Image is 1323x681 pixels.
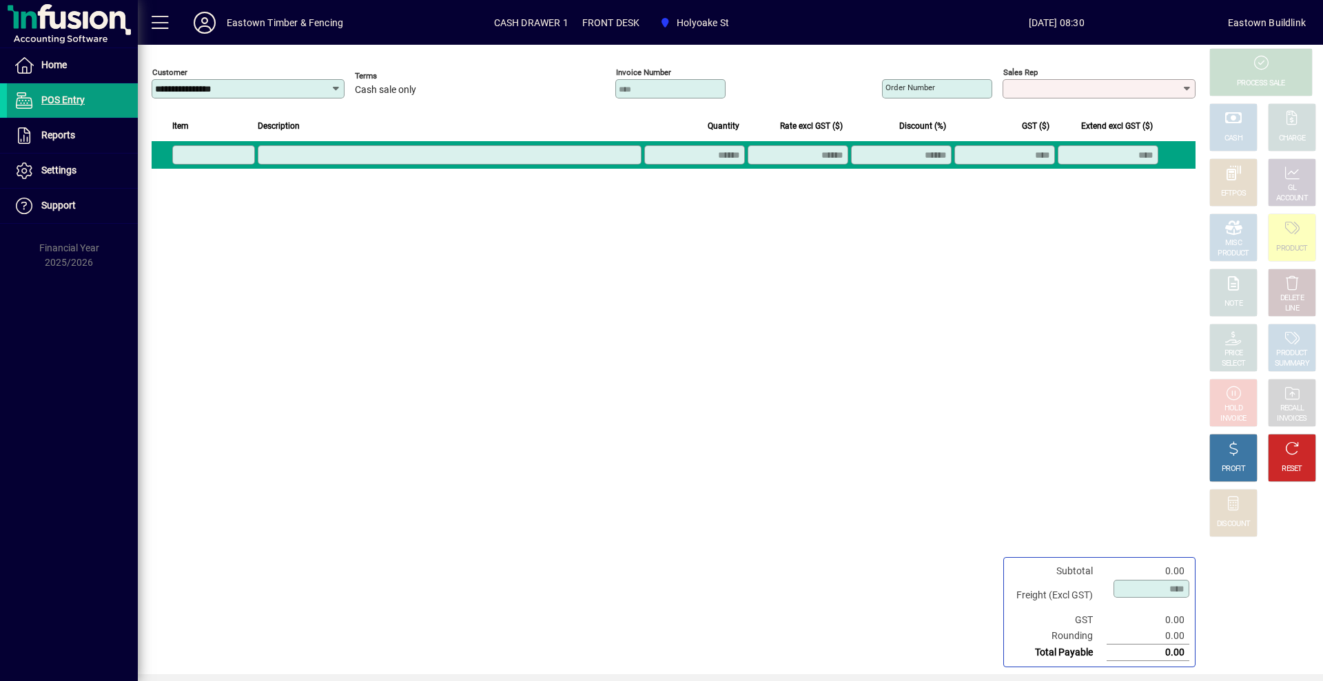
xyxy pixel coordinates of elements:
span: Terms [355,72,438,81]
span: GST ($) [1022,118,1049,134]
mat-label: Customer [152,67,187,77]
td: 0.00 [1107,645,1189,661]
span: POS Entry [41,94,85,105]
td: 0.00 [1107,612,1189,628]
div: Eastown Timber & Fencing [227,12,343,34]
td: Rounding [1009,628,1107,645]
span: FRONT DESK [582,12,640,34]
div: ACCOUNT [1276,193,1308,204]
mat-label: Order number [885,83,935,92]
mat-label: Sales rep [1003,67,1038,77]
div: CHARGE [1279,134,1306,144]
span: Holyoake St [677,12,729,34]
span: Settings [41,165,76,176]
div: PRICE [1224,348,1243,359]
div: HOLD [1224,404,1242,414]
span: Extend excl GST ($) [1081,118,1153,134]
div: DISCOUNT [1217,519,1250,530]
div: PROFIT [1222,464,1245,474]
td: GST [1009,612,1107,628]
td: 0.00 [1107,628,1189,645]
span: CASH DRAWER 1 [494,12,568,34]
span: Support [41,200,76,211]
td: Total Payable [1009,645,1107,661]
span: Quantity [708,118,739,134]
div: PRODUCT [1276,244,1307,254]
div: Eastown Buildlink [1228,12,1306,34]
a: Home [7,48,138,83]
a: Support [7,189,138,223]
div: INVOICES [1277,414,1306,424]
span: Holyoake St [654,10,735,35]
div: RESET [1282,464,1302,474]
div: NOTE [1224,299,1242,309]
div: PRODUCT [1276,348,1307,359]
div: PRODUCT [1218,249,1249,259]
mat-label: Invoice number [616,67,671,77]
a: Reports [7,118,138,153]
div: EFTPOS [1221,189,1247,199]
a: Settings [7,154,138,188]
span: Home [41,59,67,70]
td: Subtotal [1009,563,1107,579]
td: Freight (Excl GST) [1009,579,1107,612]
div: GL [1288,183,1297,193]
span: Reports [41,129,75,140]
div: PROCESS SALE [1237,78,1285,89]
div: INVOICE [1220,414,1246,424]
div: LINE [1285,304,1299,314]
div: MISC [1225,238,1242,249]
span: Rate excl GST ($) [780,118,843,134]
span: Item [172,118,189,134]
div: DELETE [1280,293,1304,304]
div: SUMMARY [1275,359,1309,369]
div: CASH [1224,134,1242,144]
span: [DATE] 08:30 [885,12,1228,34]
div: SELECT [1222,359,1246,369]
div: RECALL [1280,404,1304,414]
td: 0.00 [1107,563,1189,579]
span: Cash sale only [355,85,416,96]
button: Profile [183,10,227,35]
span: Discount (%) [899,118,946,134]
span: Description [258,118,300,134]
